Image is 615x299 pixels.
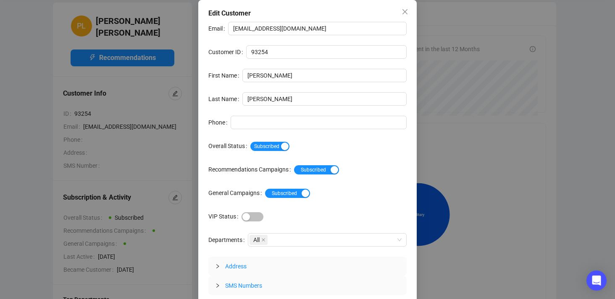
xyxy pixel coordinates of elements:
label: Departments [208,233,248,247]
button: VIP Status [242,212,263,221]
div: SMS Numbers [208,276,407,295]
input: Phone [231,116,407,129]
span: collapsed [215,283,220,288]
button: Overall Status [250,142,289,151]
div: Edit Customer [208,8,407,18]
label: First Name [208,69,242,82]
label: Phone [208,116,231,129]
label: General Campaigns [208,186,265,200]
label: Overall Status [208,139,250,153]
button: Close [398,5,412,18]
input: Customer ID [246,45,407,59]
label: Recommendations Campaigns [208,163,294,176]
span: All [253,235,260,244]
input: First Name [242,69,407,82]
label: Customer ID [208,45,246,59]
button: Recommendations Campaigns [294,165,339,174]
label: Last Name [208,92,242,106]
div: Open Intercom Messenger [586,270,607,291]
span: collapsed [215,264,220,269]
span: close [402,8,408,15]
span: close [261,238,265,242]
button: General Campaigns [265,189,310,198]
div: Address [208,257,407,276]
span: All [250,235,268,245]
label: Email [208,22,228,35]
label: VIP Status [208,210,242,223]
input: Last Name [242,92,407,106]
span: Address [225,263,247,270]
span: SMS Numbers [225,282,262,289]
input: Email [228,22,407,35]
